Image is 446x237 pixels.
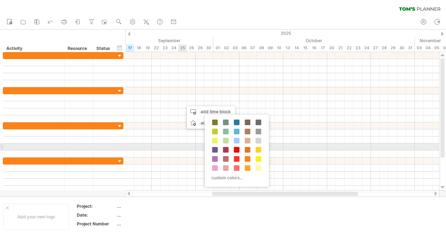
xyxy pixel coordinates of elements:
div: Wednesday, 29 October 2025 [388,44,397,52]
div: Wednesday, 1 October 2025 [213,44,222,52]
div: Monday, 29 September 2025 [196,44,204,52]
div: Thursday, 23 October 2025 [353,44,362,52]
div: Monday, 27 October 2025 [371,44,380,52]
div: Monday, 20 October 2025 [327,44,336,52]
div: Friday, 19 September 2025 [143,44,152,52]
div: Friday, 24 October 2025 [362,44,371,52]
div: Wednesday, 5 November 2025 [432,44,441,52]
div: Friday, 3 October 2025 [231,44,239,52]
div: Monday, 6 October 2025 [239,44,248,52]
div: .... [117,221,176,227]
div: add icon [187,117,235,129]
div: Monday, 3 November 2025 [415,44,424,52]
div: Thursday, 25 September 2025 [178,44,187,52]
div: custom colors... [208,173,263,182]
div: Project: [77,203,115,209]
div: Activity [6,45,60,52]
div: Thursday, 18 September 2025 [134,44,143,52]
div: add time block [187,106,235,117]
div: Tuesday, 7 October 2025 [248,44,257,52]
div: Thursday, 30 October 2025 [397,44,406,52]
div: Tuesday, 28 October 2025 [380,44,388,52]
div: Project Number [77,221,115,227]
div: .... [117,203,176,209]
div: Tuesday, 23 September 2025 [161,44,169,52]
div: Wednesday, 17 September 2025 [126,44,134,52]
div: Wednesday, 24 September 2025 [169,44,178,52]
div: Friday, 26 September 2025 [187,44,196,52]
div: Thursday, 9 October 2025 [266,44,275,52]
div: Monday, 22 September 2025 [152,44,161,52]
div: Wednesday, 15 October 2025 [301,44,310,52]
div: Tuesday, 14 October 2025 [292,44,301,52]
div: Date: [77,212,115,218]
div: Thursday, 2 October 2025 [222,44,231,52]
div: Friday, 17 October 2025 [318,44,327,52]
div: Tuesday, 4 November 2025 [424,44,432,52]
div: Wednesday, 22 October 2025 [345,44,353,52]
div: Add your own logo [4,204,69,230]
div: Resource [68,45,89,52]
div: Friday, 31 October 2025 [406,44,415,52]
div: Tuesday, 30 September 2025 [204,44,213,52]
div: October 2025 [213,37,415,44]
div: .... [117,212,176,218]
div: Tuesday, 21 October 2025 [336,44,345,52]
div: Status [96,45,112,52]
div: Thursday, 16 October 2025 [310,44,318,52]
div: Wednesday, 8 October 2025 [257,44,266,52]
div: Monday, 13 October 2025 [283,44,292,52]
div: Friday, 10 October 2025 [275,44,283,52]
